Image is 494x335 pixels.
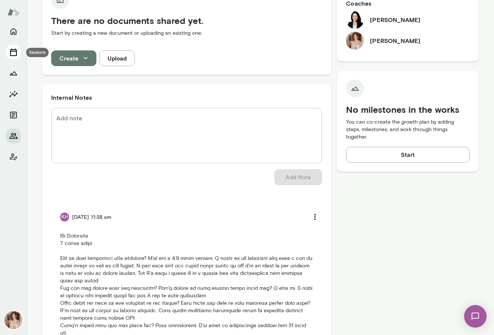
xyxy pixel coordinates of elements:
img: Nancy Alsip [4,311,22,329]
h5: No milestones in the works [346,103,470,115]
button: more [307,209,323,225]
p: Start by creating a new document or uploading an existing one. [51,30,322,37]
img: Mento [7,5,19,19]
h6: Internal Notes [51,93,322,102]
h6: [PERSON_NAME] [370,15,420,24]
img: Monica Aggarwal [346,11,364,29]
button: Insights [6,87,21,102]
button: Sessions [6,45,21,60]
button: Create [51,50,96,66]
p: You can co-create the growth plan by adding steps, milestones, and work through things together. [346,118,470,141]
button: Members [6,128,21,143]
button: Home [6,24,21,39]
button: Documents [6,108,21,122]
button: Upload [99,50,135,66]
img: Nancy Alsip [346,32,364,50]
div: KH [60,213,69,221]
h6: [PERSON_NAME] [370,36,420,45]
button: Growth Plan [6,66,21,81]
button: Client app [6,149,21,164]
h5: There are no documents shared yet. [51,15,322,27]
button: Start [346,147,470,162]
div: Sessions [26,48,49,57]
h6: [DATE] 11:38 am [72,213,112,221]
